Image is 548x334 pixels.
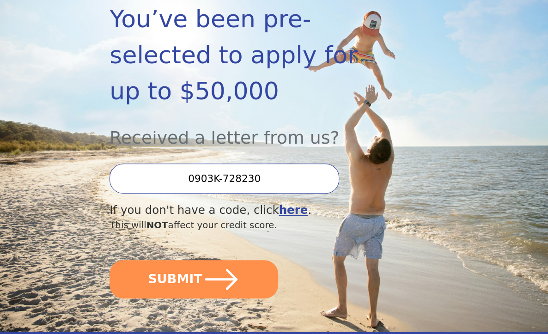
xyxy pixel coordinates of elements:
div: Received a letter from us? [110,109,389,151]
div: If you don't have a code, click . [110,202,389,219]
input: Enter your Offer Code: [110,164,339,194]
a: here [279,203,308,217]
button: SUBMIT [110,260,278,298]
div: This will affect your credit score. [110,219,389,232]
div: You’ve been pre-selected to apply for up to $50,000 [110,1,389,109]
span: NOT [146,220,168,231]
